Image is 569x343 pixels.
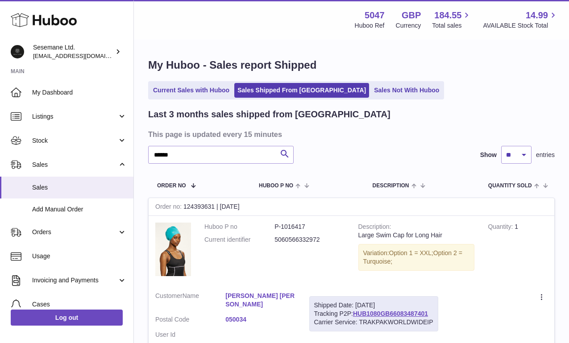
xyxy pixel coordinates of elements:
dt: Postal Code [155,315,225,326]
strong: Quantity [488,223,515,232]
td: 1 [481,216,554,285]
span: Usage [32,252,127,260]
span: Quantity Sold [488,183,532,189]
span: Order No [157,183,186,189]
strong: Description [358,223,391,232]
div: Tracking P2P: [309,296,438,331]
a: 184.55 Total sales [432,9,472,30]
span: Orders [32,228,117,236]
a: Current Sales with Huboo [150,83,233,98]
div: Variation: [358,244,475,271]
a: Log out [11,310,123,326]
dd: 5060566332972 [274,236,345,244]
img: 50471738255071.jpeg [155,223,191,276]
div: Shipped Date: [DATE] [314,301,433,310]
strong: 5047 [365,9,385,21]
strong: GBP [402,9,421,21]
span: [EMAIL_ADDRESS][DOMAIN_NAME] [33,52,131,59]
label: Show [480,151,497,159]
dt: Current identifier [204,236,274,244]
span: entries [536,151,555,159]
div: Currency [396,21,421,30]
dt: Name [155,292,225,311]
dt: User Id [155,331,225,339]
span: Option 2 = Turquoise; [363,249,462,265]
a: Sales Shipped From [GEOGRAPHIC_DATA] [234,83,369,98]
a: Sales Not With Huboo [371,83,442,98]
h1: My Huboo - Sales report Shipped [148,58,555,72]
dt: Huboo P no [204,223,274,231]
span: Total sales [432,21,472,30]
span: Stock [32,136,117,145]
a: 14.99 AVAILABLE Stock Total [483,9,558,30]
span: Huboo P no [259,183,293,189]
div: Sesemane Ltd. [33,43,113,60]
span: Listings [32,112,117,121]
span: Description [372,183,409,189]
div: Huboo Ref [355,21,385,30]
span: AVAILABLE Stock Total [483,21,558,30]
h3: This page is updated every 15 minutes [148,129,552,139]
span: Invoicing and Payments [32,276,117,285]
a: 050034 [225,315,295,324]
strong: Order no [155,203,183,212]
div: Carrier Service: TRAKPAKWORLDWIDEIP [314,318,433,326]
span: Sales [32,183,127,192]
span: 14.99 [526,9,548,21]
div: Large Swim Cap for Long Hair [358,231,475,240]
span: Customer [155,292,183,299]
span: Add Manual Order [32,205,127,214]
dd: P-1016417 [274,223,345,231]
span: Sales [32,161,117,169]
div: 124393631 | [DATE] [149,198,554,216]
span: 184.55 [434,9,461,21]
a: [PERSON_NAME] [PERSON_NAME] [225,292,295,309]
span: Cases [32,300,127,309]
span: My Dashboard [32,88,127,97]
span: Option 1 = XXL; [389,249,433,256]
h2: Last 3 months sales shipped from [GEOGRAPHIC_DATA] [148,108,390,120]
img: info@soulcap.com [11,45,24,58]
a: HUB1080GB66083487401 [353,310,428,317]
